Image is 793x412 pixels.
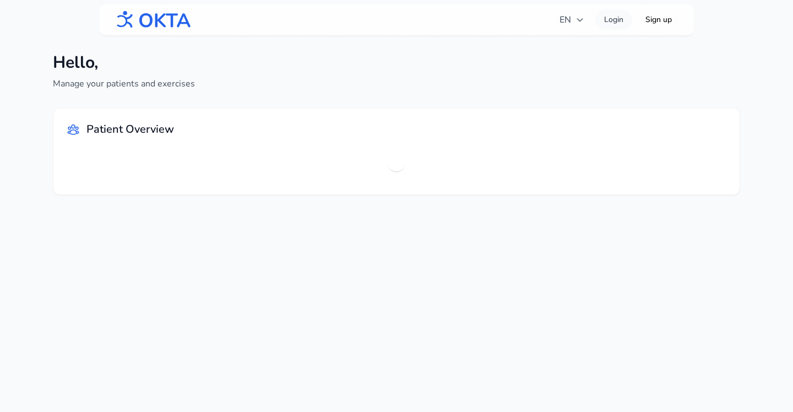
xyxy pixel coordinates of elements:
[53,53,195,73] h1: Hello,
[595,10,632,30] a: Login
[560,13,584,26] span: EN
[637,10,681,30] a: Sign up
[86,122,174,137] h2: Patient Overview
[112,6,192,34] img: OKTA logo
[53,77,195,90] p: Manage your patients and exercises
[553,9,591,31] button: EN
